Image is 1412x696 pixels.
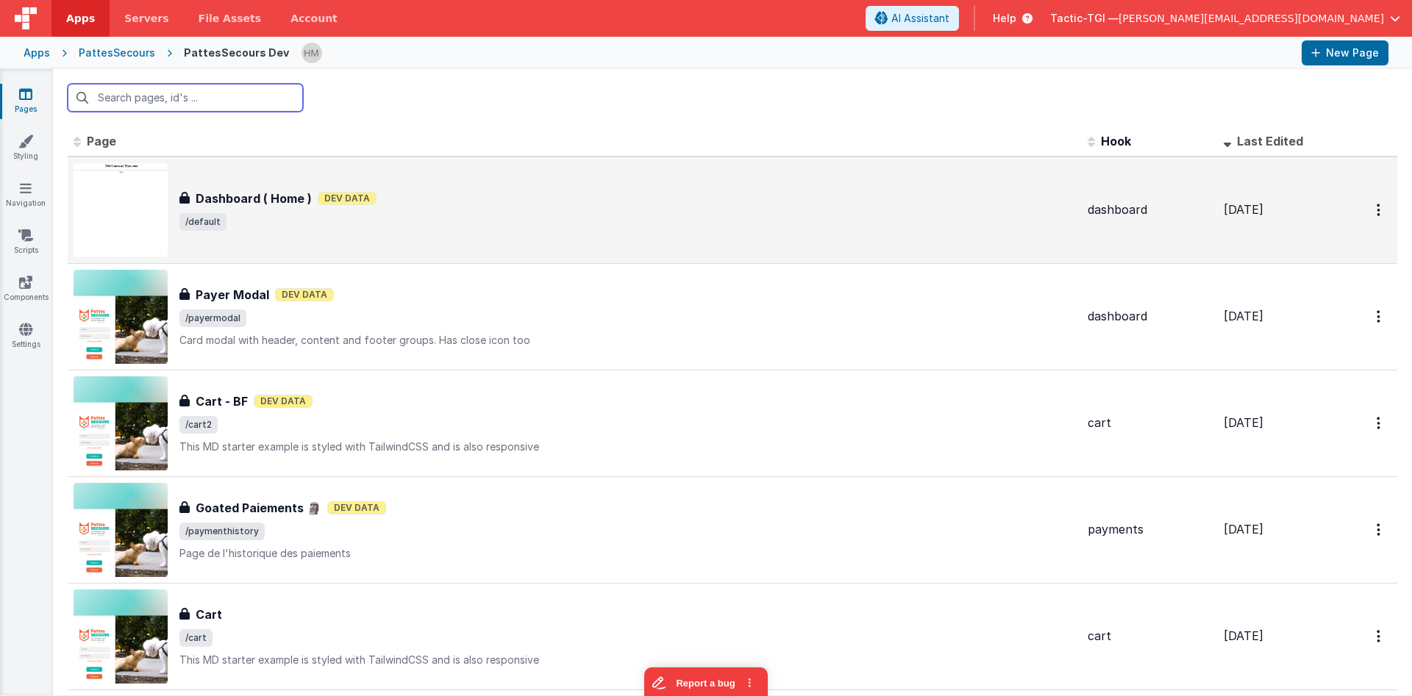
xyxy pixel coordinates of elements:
span: Servers [124,11,168,26]
button: Tactic-TGI — [PERSON_NAME][EMAIL_ADDRESS][DOMAIN_NAME] [1050,11,1400,26]
div: dashboard [1088,308,1212,325]
button: New Page [1302,40,1388,65]
span: Apps [66,11,95,26]
p: Card modal with header, content and footer groups. Has close icon too [179,333,1076,348]
h3: Goated Paiements 🗿 [196,499,321,517]
div: dashboard [1088,201,1212,218]
span: File Assets [199,11,262,26]
input: Search pages, id's ... [68,84,303,112]
span: [PERSON_NAME][EMAIL_ADDRESS][DOMAIN_NAME] [1119,11,1384,26]
img: 1b65a3e5e498230d1b9478315fee565b [302,43,322,63]
span: [DATE] [1224,522,1263,537]
button: AI Assistant [866,6,959,31]
span: Last Edited [1237,134,1303,148]
button: Options [1368,514,1391,545]
span: Dev Data [327,501,386,514]
span: [DATE] [1224,202,1263,217]
button: Options [1368,408,1391,438]
span: Tactic-TGI — [1050,11,1119,26]
h3: Cart [196,606,222,623]
div: cart [1088,628,1212,645]
h3: Payer Modal [196,286,269,304]
p: This MD starter example is styled with TailwindCSS and is also responsive [179,653,1076,667]
button: Options [1368,621,1391,651]
span: Dev Data [254,395,313,408]
span: /payermodal [179,309,246,327]
h3: Cart - BF [196,392,248,410]
span: /cart2 [179,416,218,434]
h3: Dashboard ( Home ) [196,190,312,207]
span: [DATE] [1224,309,1263,323]
span: [DATE] [1224,628,1263,643]
button: Options [1368,301,1391,331]
div: payments [1088,521,1212,538]
span: /paymenthistory [179,523,265,540]
span: [DATE] [1224,415,1263,430]
span: /cart [179,629,213,647]
p: Page de l'historique des paiements [179,546,1076,561]
div: Apps [24,46,50,60]
span: Page [87,134,116,148]
div: PattesSecours Dev [184,46,289,60]
span: Dev Data [318,192,377,205]
button: Options [1368,195,1391,225]
p: This MD starter example is styled with TailwindCSS and is also responsive [179,440,1076,454]
span: AI Assistant [891,11,949,26]
div: cart [1088,415,1212,431]
span: /default [179,213,227,231]
span: Hook [1101,134,1131,148]
span: Help [993,11,1016,26]
span: Dev Data [275,288,334,301]
div: PattesSecours [79,46,155,60]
